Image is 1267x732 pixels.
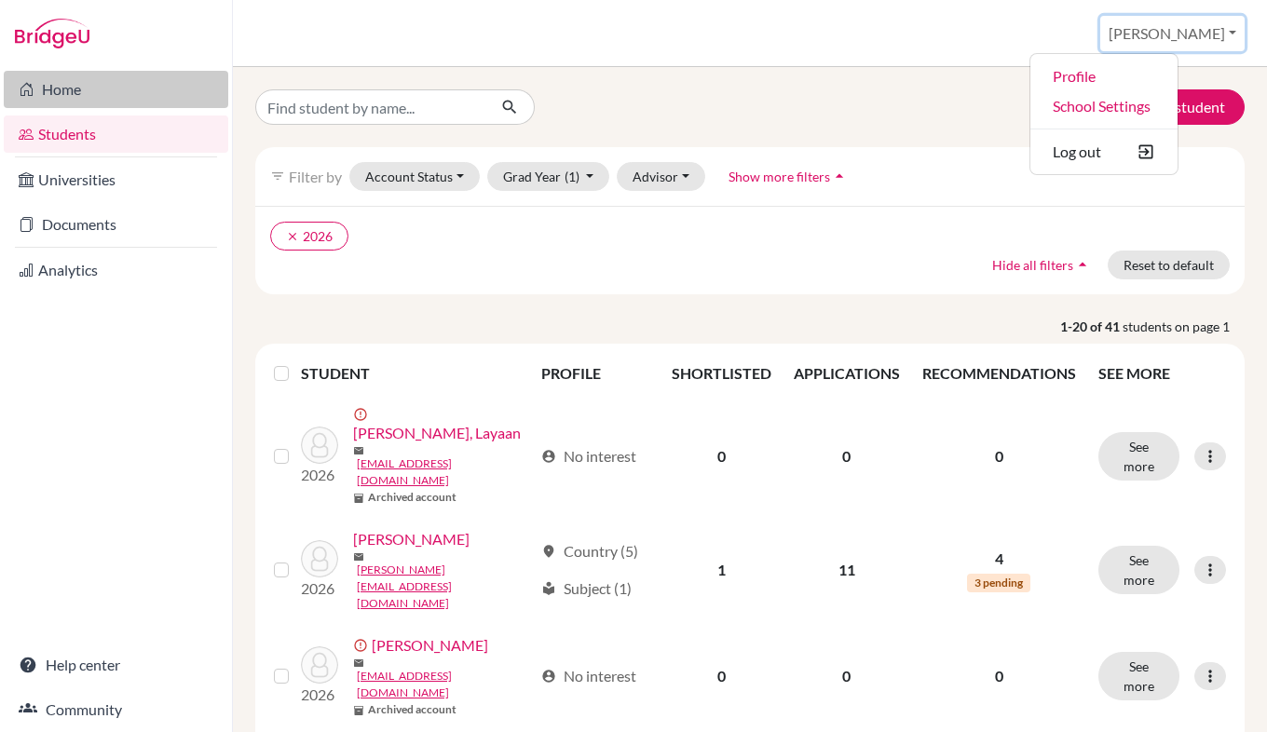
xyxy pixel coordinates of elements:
[301,540,338,577] img: Andrade, Gabriel
[368,489,456,506] b: Archived account
[4,206,228,243] a: Documents
[357,455,533,489] a: [EMAIL_ADDRESS][DOMAIN_NAME]
[967,574,1030,592] span: 3 pending
[1098,652,1179,700] button: See more
[301,684,338,706] p: 2026
[1087,351,1237,396] th: SEE MORE
[301,646,338,684] img: Barel, Amit
[353,705,364,716] span: inventory_2
[729,169,830,184] span: Show more filters
[1030,91,1178,121] a: School Settings
[487,162,610,191] button: Grad Year(1)
[783,396,911,517] td: 0
[353,657,364,669] span: mail
[15,19,89,48] img: Bridge-U
[541,577,632,600] div: Subject (1)
[1073,255,1092,274] i: arrow_drop_up
[830,167,849,185] i: arrow_drop_up
[301,464,338,486] p: 2026
[617,162,705,191] button: Advisor
[1098,432,1179,481] button: See more
[541,449,556,464] span: account_circle
[372,634,488,657] a: [PERSON_NAME]
[255,89,486,125] input: Find student by name...
[661,623,783,729] td: 0
[976,251,1108,279] button: Hide all filtersarrow_drop_up
[992,257,1073,273] span: Hide all filters
[1098,546,1179,594] button: See more
[353,528,470,550] a: [PERSON_NAME]
[541,544,556,559] span: location_on
[1030,137,1178,167] button: Log out
[1100,16,1245,51] button: [PERSON_NAME]
[661,351,783,396] th: SHORTLISTED
[922,665,1076,687] p: 0
[4,251,228,289] a: Analytics
[4,646,228,684] a: Help center
[1030,61,1178,91] a: Profile
[4,115,228,153] a: Students
[270,169,285,183] i: filter_list
[1123,317,1245,336] span: students on page 1
[541,665,636,687] div: No interest
[541,445,636,468] div: No interest
[911,351,1087,396] th: RECOMMENDATIONS
[353,422,521,444] a: [PERSON_NAME], Layaan
[353,407,372,422] span: error_outline
[353,493,364,504] span: inventory_2
[541,669,556,684] span: account_circle
[353,551,364,563] span: mail
[1108,251,1230,279] button: Reset to default
[353,445,364,456] span: mail
[4,691,228,728] a: Community
[783,351,911,396] th: APPLICATIONS
[270,222,348,251] button: clear2026
[541,540,638,563] div: Country (5)
[349,162,480,191] button: Account Status
[661,517,783,623] td: 1
[565,169,579,184] span: (1)
[541,581,556,596] span: local_library
[1060,317,1123,336] strong: 1-20 of 41
[357,562,533,612] a: [PERSON_NAME][EMAIL_ADDRESS][DOMAIN_NAME]
[530,351,661,396] th: PROFILE
[783,623,911,729] td: 0
[4,71,228,108] a: Home
[661,396,783,517] td: 0
[783,517,911,623] td: 11
[289,168,342,185] span: Filter by
[353,638,372,653] span: error_outline
[713,162,865,191] button: Show more filtersarrow_drop_up
[301,427,338,464] img: Al Khateeb, Layaan
[922,445,1076,468] p: 0
[4,161,228,198] a: Universities
[286,230,299,243] i: clear
[922,548,1076,570] p: 4
[368,701,456,718] b: Archived account
[301,577,338,600] p: 2026
[301,351,530,396] th: STUDENT
[1029,53,1178,175] ul: [PERSON_NAME]
[357,668,533,701] a: [EMAIL_ADDRESS][DOMAIN_NAME]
